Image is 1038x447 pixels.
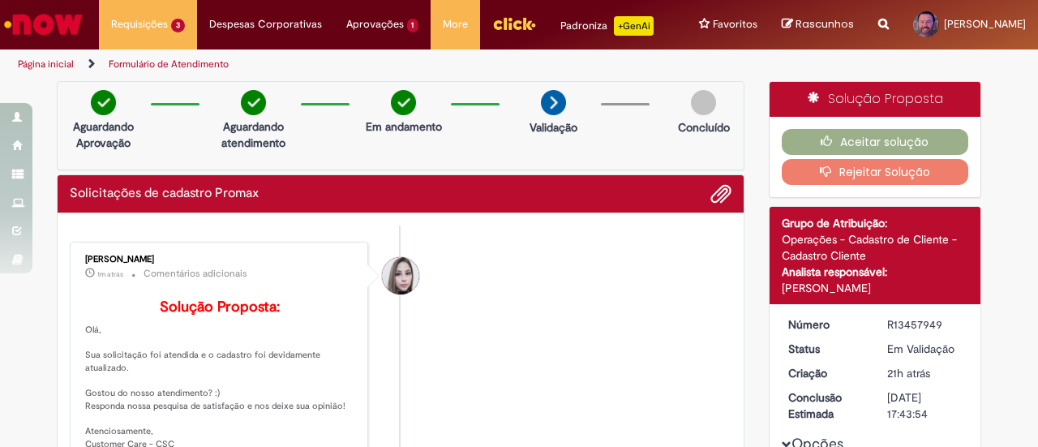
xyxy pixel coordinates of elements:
[770,82,981,117] div: Solução Proposta
[776,316,876,333] dt: Número
[691,90,716,115] img: img-circle-grey.png
[407,19,419,32] span: 1
[782,280,969,296] div: [PERSON_NAME]
[887,366,930,380] span: 21h atrás
[782,17,854,32] a: Rascunhos
[887,389,963,422] div: [DATE] 17:43:54
[97,269,123,279] span: 1m atrás
[782,264,969,280] div: Analista responsável:
[2,8,85,41] img: ServiceNow
[391,90,416,115] img: check-circle-green.png
[85,255,355,264] div: [PERSON_NAME]
[530,119,577,135] p: Validação
[782,159,969,185] button: Rejeitar Solução
[443,16,468,32] span: More
[64,118,143,151] p: Aguardando Aprovação
[713,16,757,32] span: Favoritos
[70,187,259,201] h2: Solicitações de cadastro Promax Histórico de tíquete
[492,11,536,36] img: click_logo_yellow_360x200.png
[209,16,322,32] span: Despesas Corporativas
[887,365,963,381] div: 28/08/2025 13:43:47
[97,269,123,279] time: 29/08/2025 10:56:08
[782,129,969,155] button: Aceitar solução
[160,298,280,316] b: Solução Proposta:
[944,17,1026,31] span: [PERSON_NAME]
[241,90,266,115] img: check-circle-green.png
[91,90,116,115] img: check-circle-green.png
[366,118,442,135] p: Em andamento
[18,58,74,71] a: Página inicial
[887,316,963,333] div: R13457949
[144,267,247,281] small: Comentários adicionais
[887,366,930,380] time: 28/08/2025 13:43:47
[776,389,876,422] dt: Conclusão Estimada
[382,257,419,294] div: Daniele Aparecida Queiroz
[560,16,654,36] div: Padroniza
[776,365,876,381] dt: Criação
[541,90,566,115] img: arrow-next.png
[109,58,229,71] a: Formulário de Atendimento
[346,16,404,32] span: Aprovações
[887,341,963,357] div: Em Validação
[710,183,731,204] button: Adicionar anexos
[796,16,854,32] span: Rascunhos
[171,19,185,32] span: 3
[782,215,969,231] div: Grupo de Atribuição:
[782,231,969,264] div: Operações - Cadastro de Cliente - Cadastro Cliente
[111,16,168,32] span: Requisições
[214,118,293,151] p: Aguardando atendimento
[776,341,876,357] dt: Status
[614,16,654,36] p: +GenAi
[12,49,680,80] ul: Trilhas de página
[678,119,730,135] p: Concluído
